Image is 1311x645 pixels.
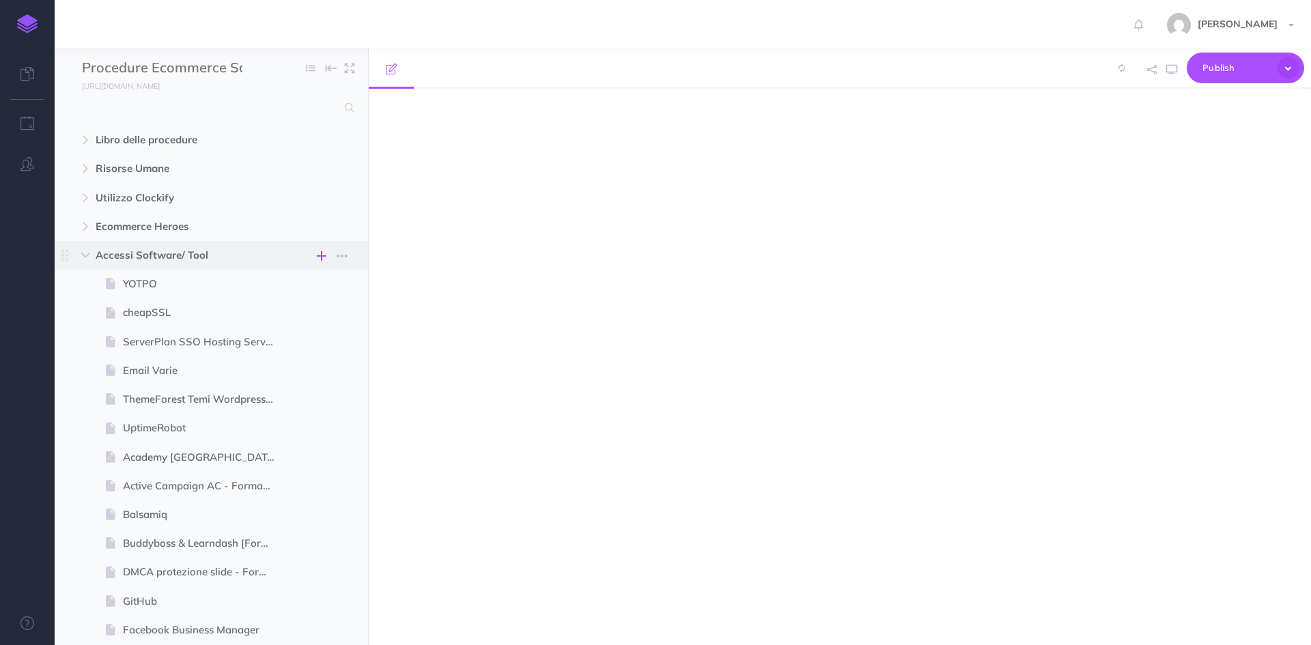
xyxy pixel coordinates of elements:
small: [URL][DOMAIN_NAME] [82,81,160,91]
span: Utilizzo Clockify [96,190,269,206]
span: GitHub [123,593,286,610]
a: [URL][DOMAIN_NAME] [55,78,173,92]
span: Ecommerce Heroes [96,218,269,235]
span: Balsamiq [123,506,286,523]
span: Academy [GEOGRAPHIC_DATA] [123,449,286,465]
span: Risorse Umane [96,160,269,177]
span: [PERSON_NAME] [1191,18,1284,30]
span: Accessi Software/ Tool [96,247,269,263]
span: Buddyboss & Learndash [Formazione] [123,535,286,551]
span: Facebook Business Manager [123,622,286,638]
span: UptimeRobot [123,420,286,436]
img: logo-mark.svg [17,14,38,33]
span: Publish [1202,57,1271,78]
span: DMCA protezione slide - Formazione [123,564,286,580]
span: YOTPO [123,276,286,292]
input: Search [82,96,337,120]
span: Active Campaign AC - Formazione [123,478,286,494]
button: Publish [1187,53,1304,83]
span: ServerPlan SSO Hosting Server Domini [123,334,286,350]
span: Email Varie [123,362,286,379]
span: ThemeForest Temi Wordpress Prestashop Envato [123,391,286,407]
span: cheapSSL [123,304,286,321]
input: Documentation Name [82,58,242,78]
span: Libro delle procedure [96,132,269,148]
img: 773ddf364f97774a49de44848d81cdba.jpg [1167,13,1191,37]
